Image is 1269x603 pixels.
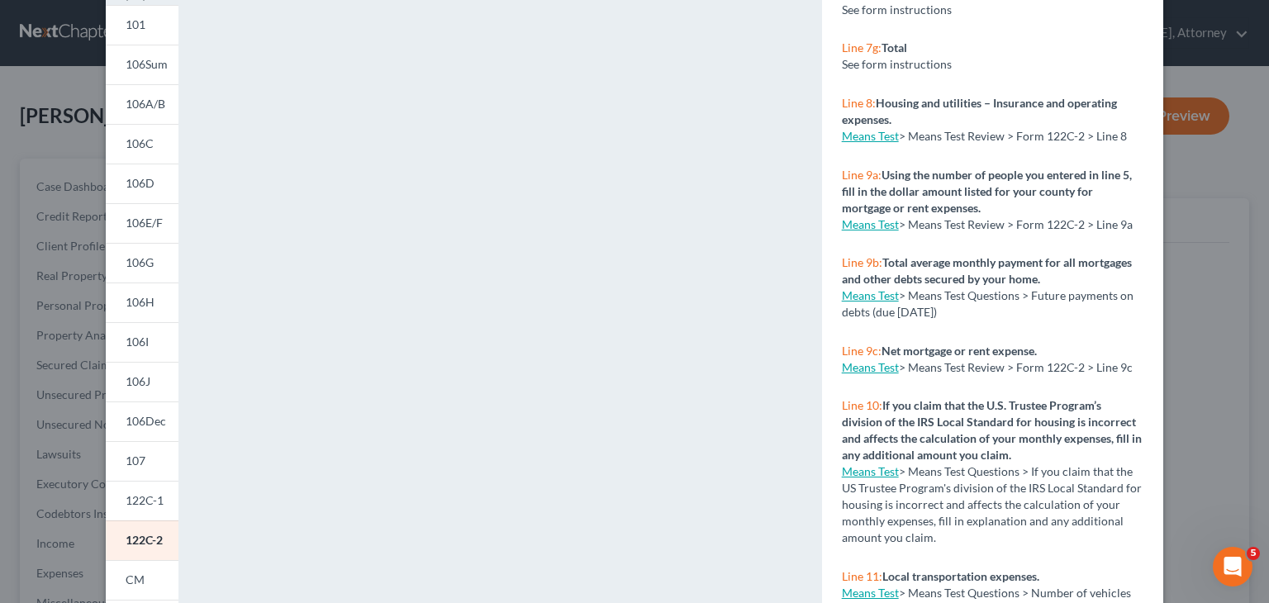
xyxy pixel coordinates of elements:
a: 107 [106,441,178,481]
span: 106E/F [126,216,163,230]
a: 101 [106,5,178,45]
span: Line 11: [842,569,882,583]
span: 106C [126,136,154,150]
span: 106A/B [126,97,165,111]
strong: Total average monthly payment for all mortgages and other debts secured by your home. [842,255,1132,286]
span: See form instructions [842,57,952,71]
a: 106Sum [106,45,178,84]
span: Line 10: [842,398,882,412]
strong: Total [882,40,907,55]
span: 106D [126,176,154,190]
span: > Means Test Review > Form 122C-2 > Line 9c [899,360,1133,374]
span: > Means Test Review > Form 122C-2 > Line 9a [899,217,1133,231]
span: > Means Test Questions > If you claim that the US Trustee Program's division of the IRS Local Sta... [842,464,1142,544]
span: 106G [126,255,154,269]
a: 106Dec [106,401,178,441]
a: CM [106,560,178,600]
span: Line 7g: [842,40,882,55]
a: Means Test [842,217,899,231]
a: 106E/F [106,203,178,243]
span: Line 9b: [842,255,882,269]
span: > Means Test Review > Form 122C-2 > Line 8 [899,129,1127,143]
span: > Means Test Questions > Future payments on debts (due [DATE]) [842,288,1134,319]
a: 106D [106,164,178,203]
iframe: Intercom live chat [1213,547,1252,586]
a: 106I [106,322,178,362]
span: 106I [126,335,149,349]
span: 106Dec [126,414,166,428]
a: 122C-1 [106,481,178,520]
a: 106G [106,243,178,283]
strong: If you claim that the U.S. Trustee Program’s division of the IRS Local Standard for housing is in... [842,398,1142,462]
span: Line 8: [842,96,876,110]
span: 106Sum [126,57,168,71]
span: 106H [126,295,154,309]
strong: Local transportation expenses. [882,569,1039,583]
span: 5 [1247,547,1260,560]
span: 106J [126,374,150,388]
a: 106J [106,362,178,401]
span: 122C-2 [126,533,163,547]
span: CM [126,572,145,586]
a: Means Test [842,288,899,302]
span: Line 9a: [842,168,882,182]
strong: Using the number of people you entered in line 5, fill in the dollar amount listed for your count... [842,168,1132,215]
strong: Net mortgage or rent expense. [882,344,1037,358]
span: 122C-1 [126,493,164,507]
a: 106C [106,124,178,164]
span: 107 [126,453,145,468]
strong: Housing and utilities – Insurance and operating expenses. [842,96,1117,126]
a: 122C-2 [106,520,178,560]
span: See form instructions [842,2,952,17]
a: Means Test [842,586,899,600]
a: Means Test [842,129,899,143]
a: 106H [106,283,178,322]
a: Means Test [842,464,899,478]
span: 101 [126,17,145,31]
span: Line 9c: [842,344,882,358]
a: 106A/B [106,84,178,124]
a: Means Test [842,360,899,374]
